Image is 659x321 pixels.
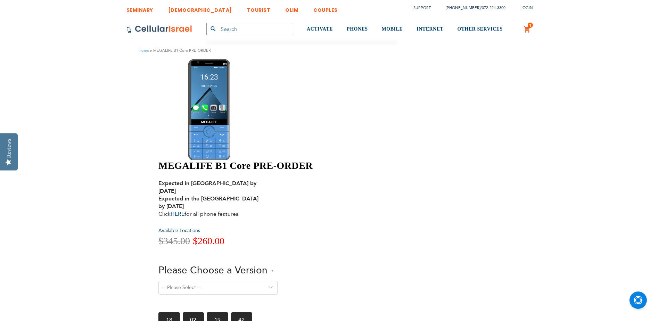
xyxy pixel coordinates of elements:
[439,3,505,13] li: /
[126,2,153,15] a: SEMINARY
[529,23,532,28] span: 1
[158,236,190,246] span: $345.00
[457,16,503,42] a: OTHER SERVICES
[382,16,403,42] a: MOBILE
[206,23,293,35] input: Search
[413,5,431,10] a: Support
[307,16,333,42] a: ACTIVATE
[126,25,192,33] img: Cellular Israel Logo
[158,264,267,277] span: Please Choose a Version
[188,59,230,160] img: MEGALIFE B1 Core PRE-ORDER
[307,26,333,32] span: ACTIVATE
[313,2,338,15] a: COUPLES
[347,16,368,42] a: PHONES
[168,2,232,15] a: [DEMOGRAPHIC_DATA]
[6,139,12,158] div: Reviews
[482,5,505,10] a: 072-224-3300
[457,26,503,32] span: OTHER SERVICES
[158,227,200,234] a: Available Locations
[158,160,402,172] h1: MEGALIFE B1 Core PRE-ORDER
[417,26,443,32] span: INTERNET
[417,16,443,42] a: INTERNET
[347,26,368,32] span: PHONES
[158,180,258,210] strong: Expected in [GEOGRAPHIC_DATA] by [DATE] Expected in the [GEOGRAPHIC_DATA] by [DATE]
[193,236,224,246] span: $260.00
[247,2,271,15] a: TOURIST
[524,25,531,34] a: 1
[158,180,266,218] div: Click for all phone features
[520,5,533,10] span: Login
[149,47,211,54] li: MEGALIFE B1 Core PRE-ORDER
[382,26,403,32] span: MOBILE
[285,2,298,15] a: OLIM
[139,48,149,53] a: Home
[446,5,480,10] a: [PHONE_NUMBER]
[171,210,184,218] a: HERE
